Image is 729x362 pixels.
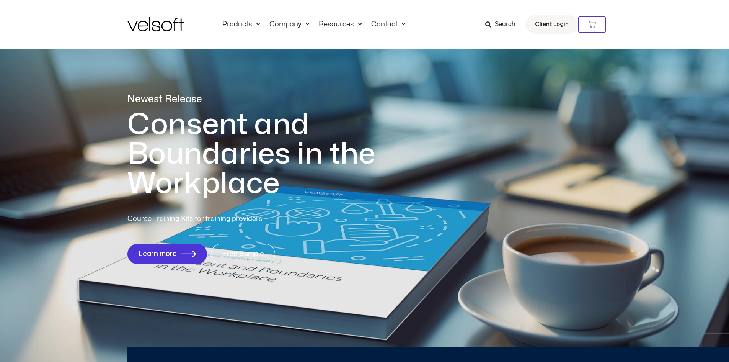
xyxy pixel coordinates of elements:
[632,345,725,362] iframe: chat widget
[127,244,207,264] a: Learn more
[485,18,521,31] a: Search
[127,93,407,106] p: Newest Release
[139,250,177,258] span: Learn more
[367,20,410,29] a: ContactMenu Toggle
[495,20,515,29] span: Search
[314,20,367,29] a: ResourcesMenu Toggle
[535,20,569,29] span: Client Login
[218,20,265,29] a: ProductsMenu Toggle
[127,110,407,198] h1: Consent and Boundaries in the Workplace
[211,244,275,264] a: Free Sample
[265,20,314,29] a: CompanyMenu Toggle
[127,17,184,31] img: Velsoft Training Materials
[222,250,264,258] span: Free Sample
[525,15,578,34] a: Client Login
[127,214,318,224] p: Course Training Kits for training providers
[218,20,410,29] nav: Menu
